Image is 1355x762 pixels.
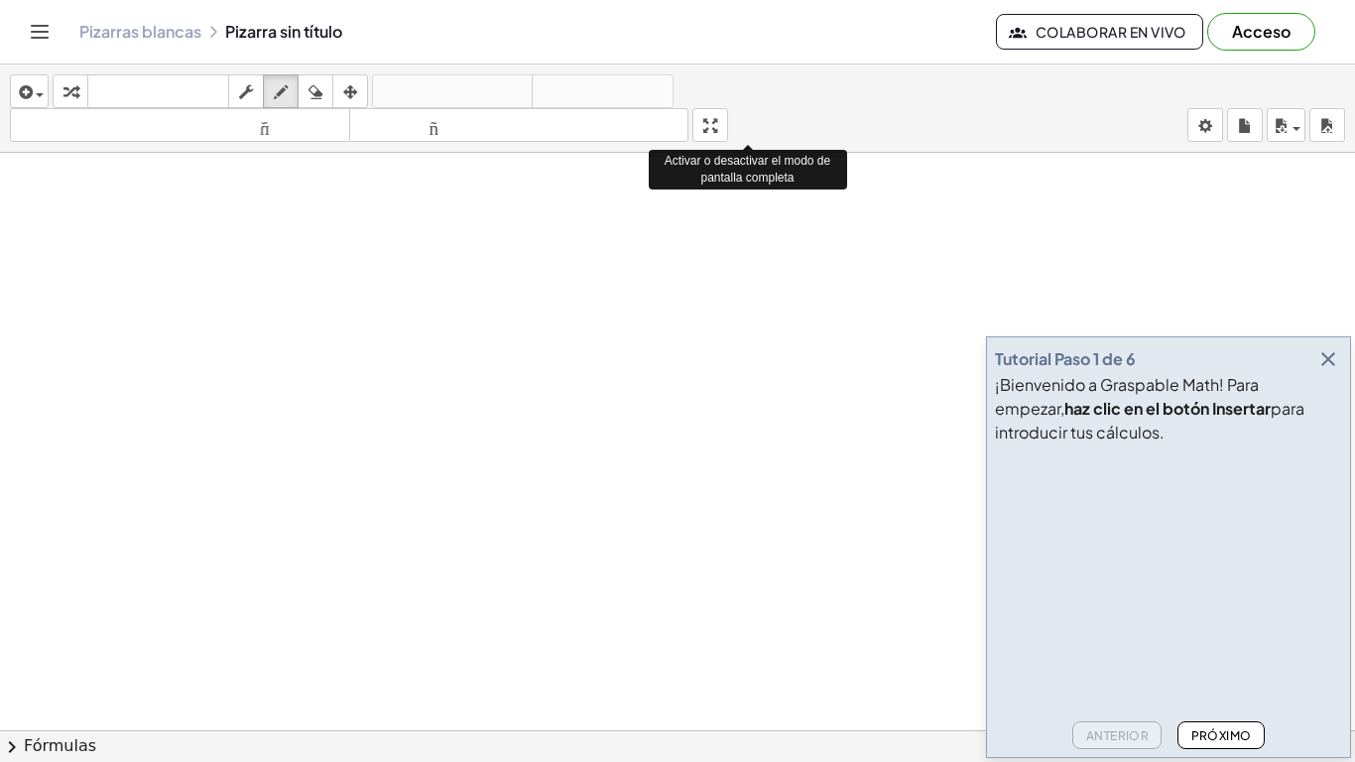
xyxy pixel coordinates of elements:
button: tamaño_del_formato [10,108,350,142]
button: teclado [87,74,229,108]
font: tamaño_del_formato [354,116,684,135]
font: rehacer [537,82,669,101]
font: Acceso [1232,21,1291,42]
font: Pizarras blancas [79,21,201,42]
button: rehacer [532,74,674,108]
font: tamaño_del_formato [15,116,345,135]
button: deshacer [372,74,533,108]
button: Acceso [1207,13,1315,51]
a: Pizarras blancas [79,22,201,42]
font: Fórmulas [24,736,96,755]
font: teclado [92,82,224,101]
font: deshacer [377,82,528,101]
font: ¡Bienvenido a Graspable Math! Para empezar, [995,374,1259,419]
button: Cambiar navegación [24,16,56,48]
font: Activar o desactivar el modo de pantalla completa [665,154,830,185]
font: Colaborar en vivo [1036,23,1186,41]
button: Colaborar en vivo [996,14,1203,50]
button: Próximo [1177,721,1264,749]
font: Tutorial Paso 1 de 6 [995,348,1136,369]
button: tamaño_del_formato [349,108,689,142]
font: Próximo [1191,728,1252,743]
font: haz clic en el botón Insertar [1064,398,1271,419]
